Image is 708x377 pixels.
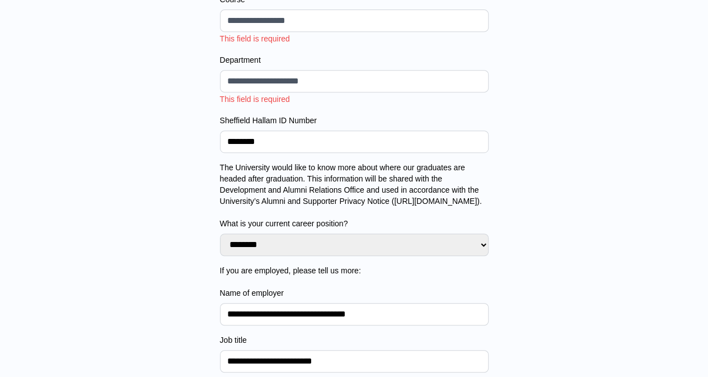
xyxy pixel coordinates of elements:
[220,334,489,346] label: Job title
[220,162,489,229] label: The University would like to know more about where our graduates are headed after graduation. Thi...
[220,265,489,299] label: If you are employed, please tell us more: Name of employer
[220,34,290,43] span: This field is required
[220,95,290,104] span: This field is required
[220,54,489,66] label: Department
[220,115,489,126] label: Sheffield Hallam ID Number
